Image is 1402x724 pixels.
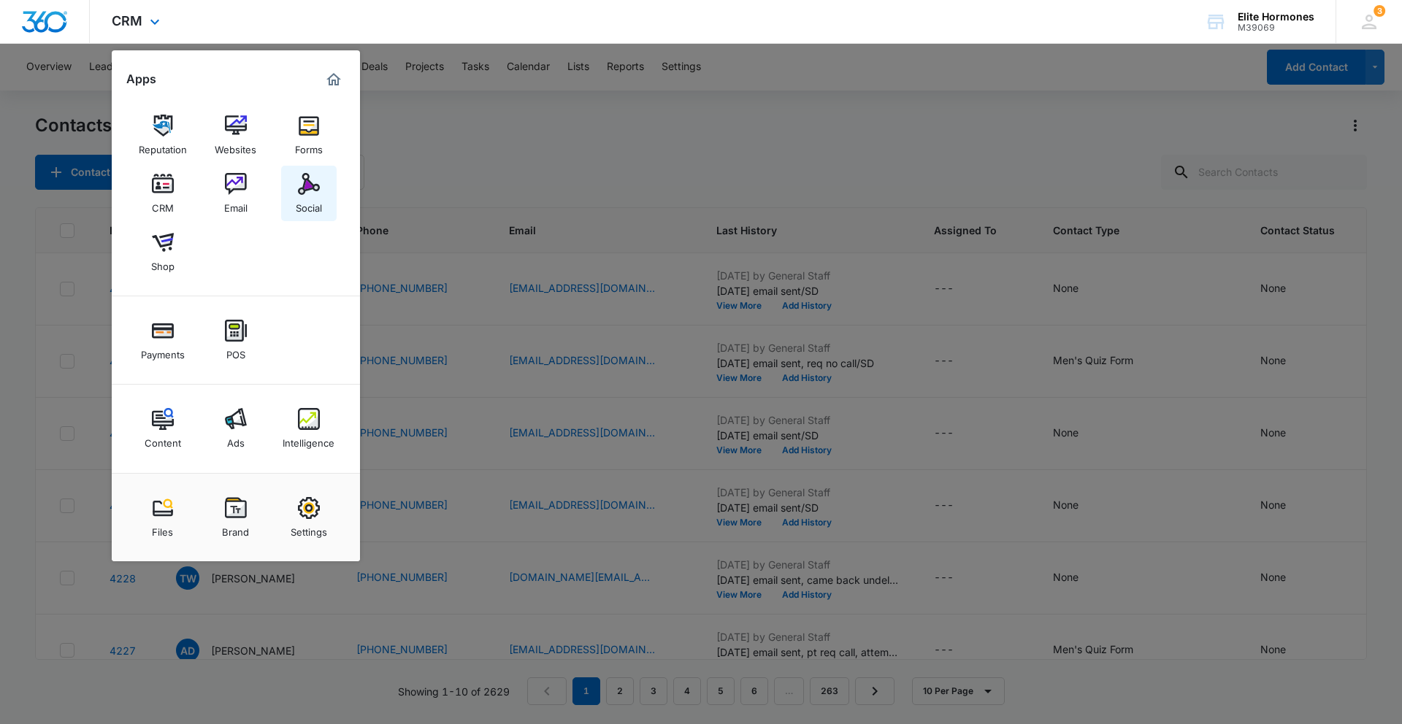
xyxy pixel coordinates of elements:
span: 3 [1374,5,1385,17]
div: notifications count [1374,5,1385,17]
div: Payments [141,342,185,361]
div: POS [226,342,245,361]
a: Intelligence [281,401,337,456]
div: CRM [152,195,174,214]
div: Websites [215,136,256,155]
a: Websites [208,107,264,163]
div: Social [296,195,322,214]
a: Ads [208,401,264,456]
div: account id [1238,23,1314,33]
div: Ads [227,430,245,449]
div: Reputation [139,136,187,155]
a: Forms [281,107,337,163]
div: Shop [151,253,175,272]
div: Email [224,195,248,214]
h2: Apps [126,72,156,86]
div: Settings [291,519,327,538]
div: Files [152,519,173,538]
div: Brand [222,519,249,538]
a: Payments [135,312,191,368]
a: CRM [135,166,191,221]
div: Forms [295,136,323,155]
a: Social [281,166,337,221]
div: Intelligence [283,430,334,449]
span: CRM [112,13,142,28]
div: Content [145,430,181,449]
a: Content [135,401,191,456]
a: POS [208,312,264,368]
a: Brand [208,490,264,545]
a: Files [135,490,191,545]
a: Shop [135,224,191,280]
div: account name [1238,11,1314,23]
a: Marketing 360® Dashboard [322,68,345,91]
a: Email [208,166,264,221]
a: Settings [281,490,337,545]
a: Reputation [135,107,191,163]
